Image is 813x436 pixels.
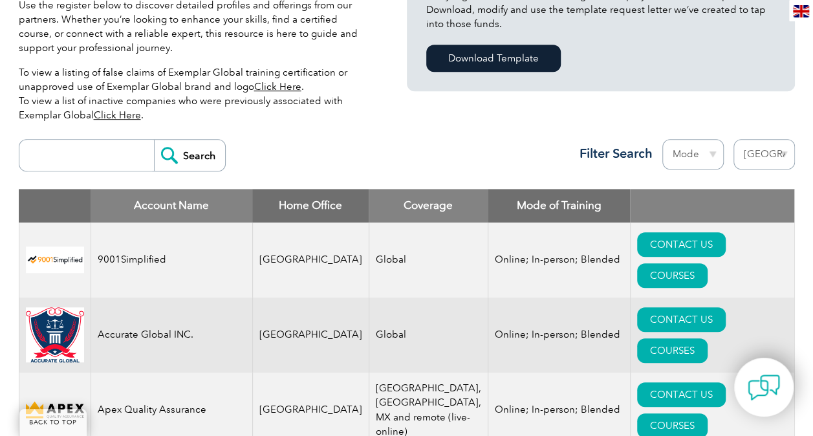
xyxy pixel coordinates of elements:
th: Account Name: activate to sort column descending [91,189,252,223]
img: 37c9c059-616f-eb11-a812-002248153038-logo.png [26,246,84,273]
td: [GEOGRAPHIC_DATA] [252,223,369,298]
th: : activate to sort column ascending [630,189,794,223]
td: Online; In-person; Blended [488,223,630,298]
th: Coverage: activate to sort column ascending [369,189,488,223]
a: Click Here [254,81,301,93]
a: CONTACT US [637,382,726,407]
a: CONTACT US [637,307,726,332]
td: [GEOGRAPHIC_DATA] [252,298,369,373]
img: contact-chat.png [748,371,780,404]
a: CONTACT US [637,232,726,257]
h3: Filter Search [572,146,653,162]
img: en [793,5,809,17]
p: To view a listing of false claims of Exemplar Global training certification or unapproved use of ... [19,65,368,122]
th: Mode of Training: activate to sort column ascending [488,189,630,223]
input: Search [154,140,225,171]
a: Click Here [94,109,141,121]
a: COURSES [637,338,708,363]
th: Home Office: activate to sort column ascending [252,189,369,223]
img: cdfe6d45-392f-f011-8c4d-000d3ad1ee32-logo.png [26,399,84,420]
td: Online; In-person; Blended [488,298,630,373]
a: COURSES [637,263,708,288]
td: Global [369,298,488,373]
a: BACK TO TOP [19,409,87,436]
a: Download Template [426,45,561,72]
td: 9001Simplified [91,223,252,298]
td: Accurate Global INC. [91,298,252,373]
td: Global [369,223,488,298]
img: a034a1f6-3919-f011-998a-0022489685a1-logo.png [26,307,84,363]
